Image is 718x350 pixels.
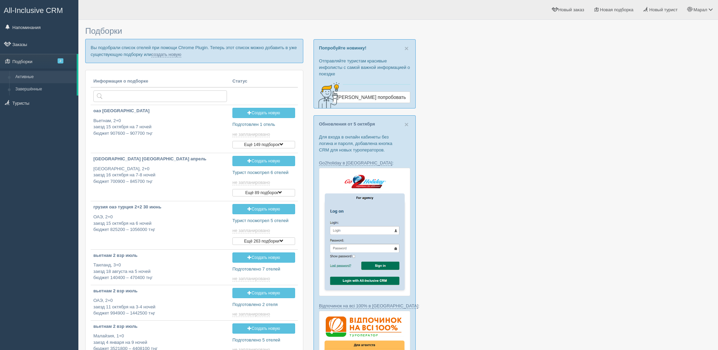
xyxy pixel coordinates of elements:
[600,7,633,12] span: Новая подборка
[232,311,271,317] a: не запланировано
[232,276,271,281] a: не запланировано
[91,105,230,142] a: оаэ [GEOGRAPHIC_DATA] Вьетнам, 2+0заезд 15 октября на 7 ночейбюджет 907600 – 907700 тңг
[319,160,392,166] a: Go2holiday в [GEOGRAPHIC_DATA]
[232,132,270,137] span: не запланировано
[91,250,230,284] a: вьетнам 2 взр июль Таиланд, 3+0заезд 18 августа на 5 ночейбюджет 140400 – 470400 тңг
[91,285,230,320] a: вьетнам 2 взр июль ОАЭ, 2+0заезд 11 октября на 3-4 ночейбюджет 994900 – 1442500 тңг
[319,303,410,309] p: :
[232,276,270,281] span: не запланировано
[319,58,410,77] p: Отправляйте туристам красивые инфолисты с самой важной информацией о поездке
[232,156,295,166] a: Создать новую
[93,204,227,210] p: грузия оаэ турция 2+2 30 июнь
[232,204,295,214] a: Создать новую
[85,26,122,35] span: Подборки
[649,7,677,12] span: Новый турист
[404,120,409,128] span: ×
[93,252,227,259] p: вьетнам 2 взр июль
[232,180,270,185] span: не запланировано
[93,262,227,281] p: Таиланд, 3+0 заезд 18 августа на 5 ночей бюджет 140400 – 470400 тңг
[319,160,410,166] p: :
[232,323,295,334] a: Создать новую
[93,323,227,330] p: вьетнам 2 взр июль
[232,132,271,137] a: не запланировано
[319,303,418,309] a: Відпочинок на всі 100% в [GEOGRAPHIC_DATA]
[232,121,295,128] p: Подготовлен 1 отель
[93,166,227,185] p: [GEOGRAPHIC_DATA], 2+0 заезд 16 октября на 7-8 ночей бюджет 700900 – 845700 тңг
[319,121,375,127] a: Обновления от 5 октября
[232,141,295,148] button: Ещё 149 подборок
[232,237,295,245] button: Ещё 263 подборки
[93,156,227,162] p: [GEOGRAPHIC_DATA] [GEOGRAPHIC_DATA] апрель
[4,6,63,15] span: All-Inclusive CRM
[232,170,295,176] p: Турист посмотрел 6 отелей
[558,7,584,12] span: Новый заказ
[319,134,410,153] p: Для входа в онлайн кабинеты без логина и пароля, добавлена кнопка CRM для новых туроператоров.
[404,121,409,128] button: Close
[232,189,295,196] button: Ещё 89 подборок
[319,168,410,296] img: go2holiday-login-via-crm-for-travel-agents.png
[232,108,295,118] a: Создать новую
[58,58,63,63] span: 2
[404,44,409,52] span: ×
[93,214,227,233] p: ОАЭ, 2+0 заезд 15 октября на 6 ночей бюджет 825200 – 1056000 тңг
[91,201,230,238] a: грузия оаэ турция 2+2 30 июнь ОАЭ, 2+0заезд 15 октября на 6 ночейбюджет 825200 – 1056000 тңг
[333,91,410,103] a: [PERSON_NAME] попробовать
[85,39,303,63] p: Вы подобрали список отелей при помощи Chrome Plugin. Теперь этот список можно добавить в уже суще...
[404,45,409,52] button: Close
[232,311,270,317] span: не запланировано
[232,180,271,185] a: не запланировано
[93,297,227,317] p: ОАЭ, 2+0 заезд 11 октября на 3-4 ночей бюджет 994900 – 1442500 тңг
[232,266,295,273] p: Подготовлено 7 отелей
[93,288,227,294] p: вьетнам 2 взр июль
[232,288,295,298] a: Создать новую
[693,7,707,12] span: Марал
[232,218,295,224] p: Турист посмотрел 5 отелей
[232,337,295,344] p: Подготовлено 5 отелей
[232,302,295,308] p: Подготовлено 2 отеля
[232,228,271,233] a: не запланировано
[232,252,295,263] a: Создать новую
[93,118,227,137] p: Вьетнам, 2+0 заезд 15 октября на 7 ночей бюджет 907600 – 907700 тңг
[93,108,227,114] p: оаэ [GEOGRAPHIC_DATA]
[12,71,77,83] a: Активные
[91,153,230,190] a: [GEOGRAPHIC_DATA] [GEOGRAPHIC_DATA] апрель [GEOGRAPHIC_DATA], 2+0заезд 16 октября на 7-8 ночейбюд...
[319,45,410,51] p: Попробуйте новинку!
[232,228,270,233] span: не запланировано
[0,0,78,19] a: All-Inclusive CRM
[12,83,77,96] a: Завершённые
[314,82,341,109] img: creative-idea-2907357.png
[151,52,181,57] a: создать новую
[93,90,227,102] input: Поиск по стране или туристу
[91,75,230,88] th: Информация о подборке
[230,75,298,88] th: Статус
